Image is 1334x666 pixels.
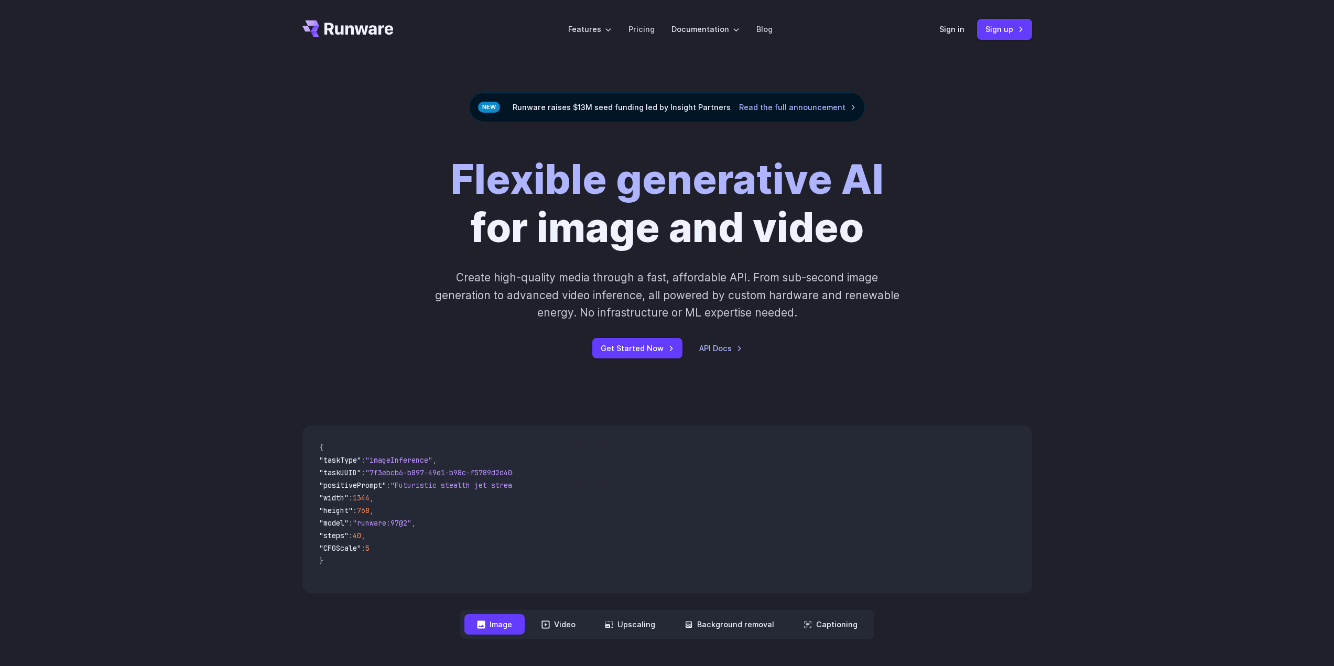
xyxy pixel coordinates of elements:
button: Video [529,614,588,635]
button: Image [464,614,525,635]
span: "7f3ebcb6-b897-49e1-b98c-f5789d2d40d7" [365,468,525,477]
label: Features [568,23,612,35]
button: Background removal [672,614,787,635]
a: Go to / [302,20,394,37]
button: Captioning [791,614,870,635]
span: "positivePrompt" [319,481,386,490]
a: API Docs [699,342,742,354]
span: : [353,506,357,515]
span: "taskType" [319,455,361,465]
div: Runware raises $13M seed funding led by Insight Partners [469,92,865,122]
span: 1344 [353,493,370,503]
h1: for image and video [451,156,884,252]
span: "Futuristic stealth jet streaking through a neon-lit cityscape with glowing purple exhaust" [391,481,772,490]
a: Read the full announcement [739,101,856,113]
a: Pricing [628,23,655,35]
span: "steps" [319,531,349,540]
span: 768 [357,506,370,515]
strong: Flexible generative AI [451,155,884,204]
span: 5 [365,543,370,553]
a: Sign in [939,23,964,35]
span: : [361,468,365,477]
span: "imageInference" [365,455,432,465]
span: : [361,455,365,465]
span: , [361,531,365,540]
span: , [370,506,374,515]
p: Create high-quality media through a fast, affordable API. From sub-second image generation to adv... [433,269,901,321]
span: 40 [353,531,361,540]
span: , [370,493,374,503]
span: , [411,518,416,528]
button: Upscaling [592,614,668,635]
span: : [349,531,353,540]
span: : [349,493,353,503]
a: Sign up [977,19,1032,39]
span: "model" [319,518,349,528]
span: "width" [319,493,349,503]
span: : [349,518,353,528]
label: Documentation [671,23,740,35]
span: "taskUUID" [319,468,361,477]
span: : [361,543,365,553]
span: "runware:97@2" [353,518,411,528]
a: Blog [756,23,773,35]
span: { [319,443,323,452]
span: "height" [319,506,353,515]
span: "CFGScale" [319,543,361,553]
span: : [386,481,391,490]
span: } [319,556,323,565]
span: , [432,455,437,465]
a: Get Started Now [592,338,682,358]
